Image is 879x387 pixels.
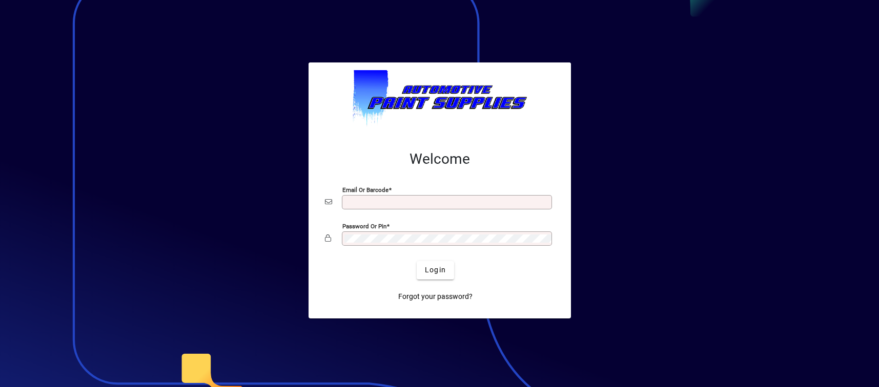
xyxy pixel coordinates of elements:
button: Login [417,261,454,279]
mat-label: Email or Barcode [342,186,389,193]
h2: Welcome [325,150,555,168]
mat-label: Password or Pin [342,222,386,229]
span: Login [425,265,446,275]
span: Forgot your password? [398,291,473,302]
a: Forgot your password? [394,288,477,306]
